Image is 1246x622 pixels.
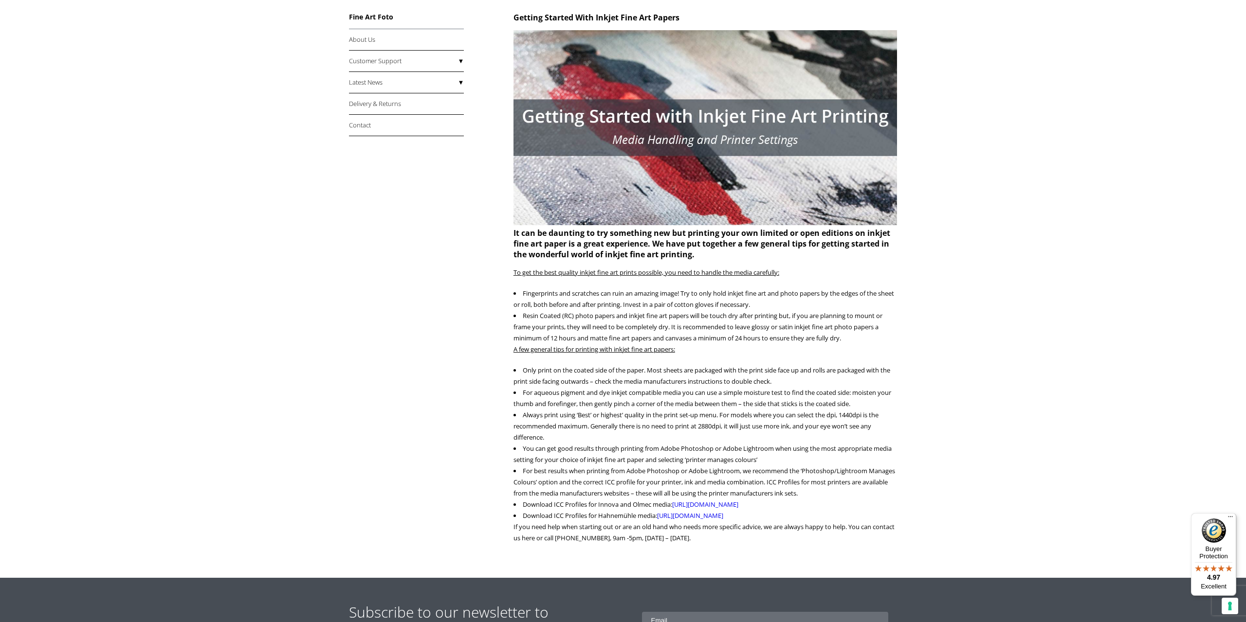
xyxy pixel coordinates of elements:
[513,12,897,23] h2: Getting Started With Inkjet Fine Art Papers
[513,465,897,521] li: For best results when printing from Adobe Photoshop or Adobe Lightroom, we recommend the ‘Photosh...
[349,93,464,115] a: Delivery & Returns
[513,30,897,260] h2: It can be daunting to try something new but printing your own limited or open editions on inkjet ...
[513,288,897,310] li: Fingerprints and scratches can ruin an amazing image! Try to only hold inkjet fine art and photo ...
[657,511,723,520] a: [URL][DOMAIN_NAME]
[1207,573,1220,581] span: 4.97
[349,72,464,93] a: Latest News
[513,510,897,521] li: Download ICC Profiles for Hahnemühle media:
[513,345,675,354] span: A few general tips for printing with inkjet fine art papers:
[1191,545,1236,560] p: Buyer Protection
[1225,513,1236,525] button: Menu
[513,365,897,409] li: Only print on the coated side of the paper. Most sheets are packaged with the print side face up ...
[1222,598,1238,614] button: Your consent preferences for tracking technologies
[513,30,897,225] img: Getting Started With Inkjet Fine Art Papers
[513,409,897,443] li: Always print using ‘Best’ or highest’ quality in the print set-up menu. For models where you can ...
[672,500,738,509] a: [URL][DOMAIN_NAME]
[1191,583,1236,590] p: Excellent
[1191,513,1236,596] button: Trusted Shops TrustmarkBuyer Protection4.97Excellent
[513,387,897,409] li: For aqueous pigment and dye inkjet compatible media you can use a simple moisture test to find th...
[1202,518,1226,543] img: Trusted Shops Trustmark
[349,51,464,72] a: Customer Support
[513,268,779,277] span: To get the best quality inkjet fine art prints possible, you need to handle the media carefully:
[513,310,897,344] li: Resin Coated (RC) photo papers and inkjet fine art papers will be touch dry after printing but, i...
[349,115,464,136] a: Contact
[349,12,464,21] h3: Fine Art Foto
[513,443,897,465] li: You can get good results through printing from Adobe Photoshop or Adobe Lightroom when using the ...
[513,521,897,544] p: If you need help when starting out or are an old hand who needs more specific advice, we are alwa...
[513,499,897,510] li: Download ICC Profiles for Innova and Olmec media:
[349,29,464,51] a: About Us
